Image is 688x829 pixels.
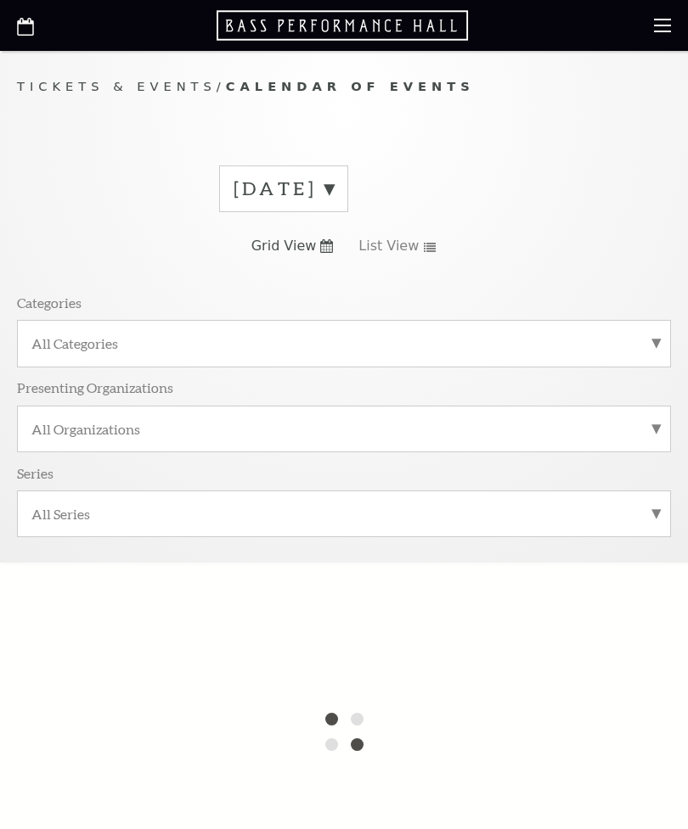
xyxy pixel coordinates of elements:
label: All Series [31,505,657,523]
p: Series [17,464,54,482]
span: Tickets & Events [17,79,217,93]
label: All Organizations [31,420,657,438]
p: / [17,76,671,98]
p: Categories [17,294,82,311]
label: [DATE] [234,176,334,202]
span: List View [358,237,419,255]
p: Presenting Organizations [17,378,173,396]
label: All Categories [31,334,657,352]
span: Grid View [251,237,317,255]
span: Calendar of Events [226,79,475,93]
